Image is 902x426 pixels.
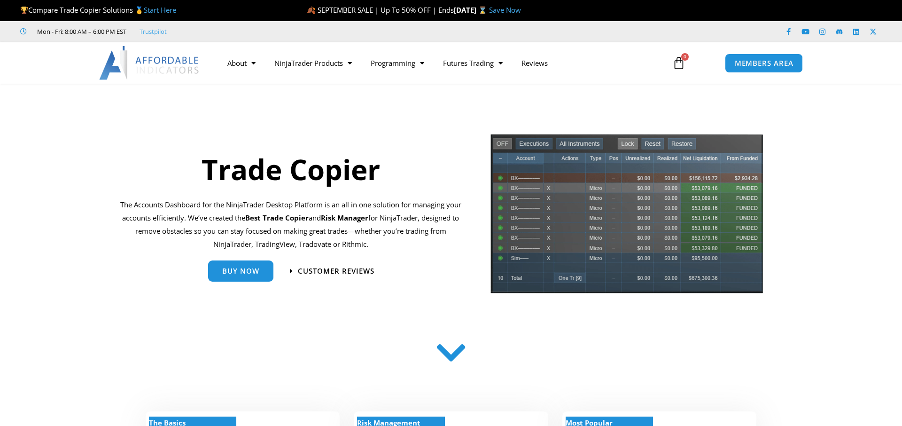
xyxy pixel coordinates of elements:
a: About [218,52,265,74]
a: Save Now [489,5,521,15]
img: tradecopier | Affordable Indicators – NinjaTrader [490,133,764,301]
img: 🏆 [21,7,28,14]
a: Trustpilot [140,26,167,37]
a: Start Here [144,5,176,15]
a: Reviews [512,52,557,74]
a: 0 [658,49,700,77]
strong: [DATE] ⌛ [454,5,489,15]
p: The Accounts Dashboard for the NinjaTrader Desktop Platform is an all in one solution for managin... [120,198,461,251]
span: Mon - Fri: 8:00 AM – 6:00 PM EST [35,26,126,37]
span: 0 [681,53,689,61]
a: NinjaTrader Products [265,52,361,74]
span: Customer Reviews [298,268,374,275]
span: 🍂 SEPTEMBER SALE | Up To 50% OFF | Ends [307,5,454,15]
nav: Menu [218,52,661,74]
span: MEMBERS AREA [735,60,793,67]
a: Futures Trading [434,52,512,74]
a: Programming [361,52,434,74]
span: Buy Now [222,268,259,275]
span: Compare Trade Copier Solutions 🥇 [20,5,176,15]
strong: Risk Manager [321,213,368,222]
b: Best Trade Copier [245,213,309,222]
h1: Trade Copier [120,150,461,189]
a: Customer Reviews [290,268,374,275]
a: MEMBERS AREA [725,54,803,73]
a: Buy Now [208,260,273,282]
img: LogoAI | Affordable Indicators – NinjaTrader [99,46,200,80]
